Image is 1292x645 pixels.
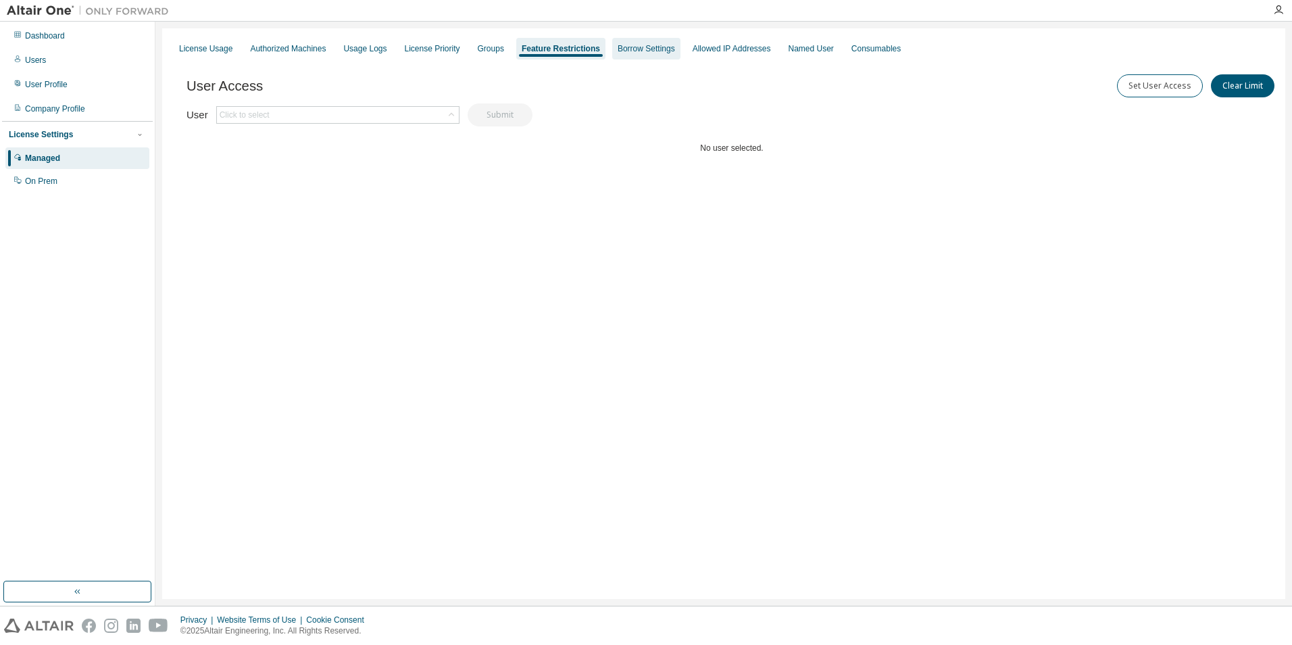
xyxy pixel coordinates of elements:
img: Altair One [7,4,176,18]
button: Clear Limit [1211,74,1274,97]
div: Feature Restrictions [522,43,600,54]
div: Company Profile [25,103,85,114]
button: Set User Access [1117,74,1203,97]
div: Named User [789,43,834,54]
div: Dashboard [25,30,65,41]
img: youtube.svg [149,619,168,633]
label: User [187,110,208,120]
button: Submit [468,103,532,126]
div: Click to select [217,107,459,123]
div: Website Terms of Use [217,615,306,625]
div: Cookie Consent [306,615,372,625]
div: Consumables [851,43,901,54]
div: No user selected. [187,143,1277,153]
div: Usage Logs [343,43,387,54]
div: User Profile [25,79,68,90]
div: Privacy [180,615,217,625]
img: facebook.svg [82,619,96,633]
div: Users [25,55,46,66]
div: Allowed IP Addresses [693,43,771,54]
div: Click to select [220,110,270,120]
div: License Usage [179,43,232,54]
span: User Access [187,78,263,94]
div: On Prem [25,176,57,187]
div: Groups [478,43,504,54]
div: License Settings [9,129,73,140]
div: License Priority [405,43,460,54]
img: linkedin.svg [126,619,141,633]
div: Authorized Machines [250,43,326,54]
img: altair_logo.svg [4,619,74,633]
img: instagram.svg [104,619,118,633]
p: © 2025 Altair Engineering, Inc. All Rights Reserved. [180,625,372,637]
div: Managed [25,153,60,164]
div: Borrow Settings [618,43,675,54]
